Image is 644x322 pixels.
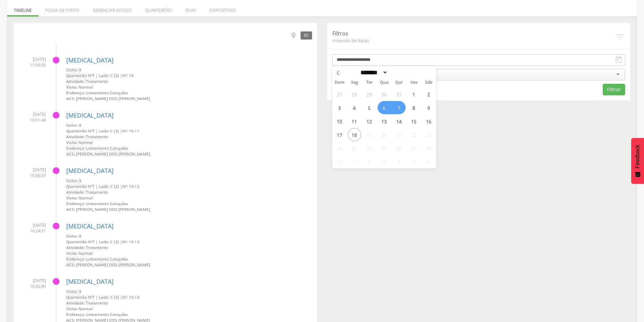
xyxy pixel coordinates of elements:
small: Visita: Normal [66,306,312,312]
span: Quarteirão Nº [66,239,92,244]
span: Setembro 6, 2025 [422,155,435,168]
small: Visita: Normal [66,84,312,90]
span: Setembro 2, 2025 [363,155,376,168]
a: [MEDICAL_DATA] [66,222,114,230]
span: Seg [347,80,362,85]
small: Atividade: Tratamento [66,134,312,140]
small: Nº: 19 / 1 [66,128,312,134]
span: Setembro 4, 2025 [392,155,406,168]
span: [DATE] 10:51:48 [19,112,46,123]
span: Agosto 18, 2025 [348,128,361,141]
span: Setembro 5, 2025 [407,155,421,168]
span: 7 | [92,73,98,78]
span: Agosto 12, 2025 [363,115,376,128]
span: Agosto 15, 2025 [407,115,421,128]
li: Folha de ponto [39,1,86,17]
span: Agosto 7, 2025 [392,101,406,114]
small: Endereço: Loteamento Catuçaba [66,90,312,96]
span: Agosto 30, 2025 [422,142,435,155]
span: Agosto 22, 2025 [407,128,421,141]
span: Intervalo de datas [332,38,615,44]
a: [MEDICAL_DATA] [66,111,114,119]
small: Endereço: Loteamento Catuçaba [66,256,312,262]
span: Agosto 25, 2025 [348,142,361,155]
span: Lado: C (3) | [99,239,122,244]
small: Visita: Normal [66,250,312,256]
div: 85 [301,31,312,39]
span: Sisloc: 8 [66,289,81,294]
span: Ter [362,80,377,85]
span: Quarteirão Nº [66,183,92,189]
i:  [615,32,625,42]
small: Endereço: Loteamento Catuçaba [66,201,312,206]
li: Gerenciar acesso [86,1,138,17]
span: Agosto 4, 2025 [348,101,361,114]
select: Month [358,69,388,76]
span: Quarteirão Nº [66,128,92,133]
small: Visita: Normal [66,195,312,201]
span: Agosto 3, 2025 [333,101,346,114]
small: ACS: [PERSON_NAME] dos [PERSON_NAME] [66,96,312,101]
span: Lado: C (3) | [99,294,122,300]
span: 7 | [92,239,98,244]
span: Quarteirão Nº [66,294,92,300]
span: Sisloc: 8 [66,178,81,183]
small: Atividade: Tratamento [66,189,312,195]
span: Agosto 27, 2025 [378,142,391,155]
span: Agosto 2, 2025 [422,88,435,101]
small: Endereço: Loteamento Catuçaba [66,145,312,151]
small: Atividade: Tratamento [66,245,312,250]
span: [DATE] 10:24:51 [19,222,46,234]
span: Quarteirão Nº [66,73,92,78]
span: Sisloc: 8 [66,67,81,72]
span: Agosto 16, 2025 [422,115,435,128]
button: Feedback - Mostrar pesquisa [631,138,644,184]
span: [DATE] 10:06:00 [19,278,46,289]
span: Agosto 21, 2025 [392,128,406,141]
a: [MEDICAL_DATA] [66,277,114,286]
small: Nº: 19 / 2 [66,183,312,189]
input: Year [388,69,410,76]
span: Agosto 31, 2025 [333,155,346,168]
small: ACS: [PERSON_NAME] dos [PERSON_NAME] [66,151,312,157]
span: Agosto 29, 2025 [407,142,421,155]
span: Agosto 26, 2025 [363,142,376,155]
a: [MEDICAL_DATA] [66,167,114,175]
span: Agosto 1, 2025 [407,88,421,101]
span: 7 | [92,128,98,133]
i:  [615,56,623,64]
span: Feedback [635,145,641,168]
span: 7 | [92,294,98,300]
small: ACS: [PERSON_NAME] dos [PERSON_NAME] [66,262,312,268]
span: Sisloc: 8 [66,233,81,239]
span: [DATE] 11:00:56 [19,56,46,68]
span: Setembro 1, 2025 [348,155,361,168]
span: Agosto 19, 2025 [363,128,376,141]
p: Filtros [332,30,615,38]
span: Qui [391,80,406,85]
span: Agosto 20, 2025 [378,128,391,141]
a: [MEDICAL_DATA] [66,56,114,64]
span: Agosto 17, 2025 [333,128,346,141]
span: Agosto 6, 2025 [378,101,391,114]
small: Nº: 19 [66,73,312,78]
span: Sáb [421,80,436,85]
small: Nº: 19 / 4 [66,294,312,300]
span: Agosto 14, 2025 [392,115,406,128]
span: Agosto 10, 2025 [333,115,346,128]
span: Agosto 9, 2025 [422,101,435,114]
span: Lado: C (3) | [99,73,122,78]
span: Dom [332,80,347,85]
small: Nº: 19 / 3 [66,239,312,245]
span: Agosto 11, 2025 [348,115,361,128]
span: Agosto 8, 2025 [407,101,421,114]
span: [DATE] 10:36:37 [19,167,46,178]
span: Qua [377,80,391,85]
span: Sex [406,80,421,85]
span: Julho 28, 2025 [348,88,361,101]
span: Agosto 23, 2025 [422,128,435,141]
button: Filtrar [603,84,625,95]
span: Lado: C (3) | [99,183,122,189]
span: Julho 29, 2025 [363,88,376,101]
small: ACS: [PERSON_NAME] dos [PERSON_NAME] [66,206,312,212]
